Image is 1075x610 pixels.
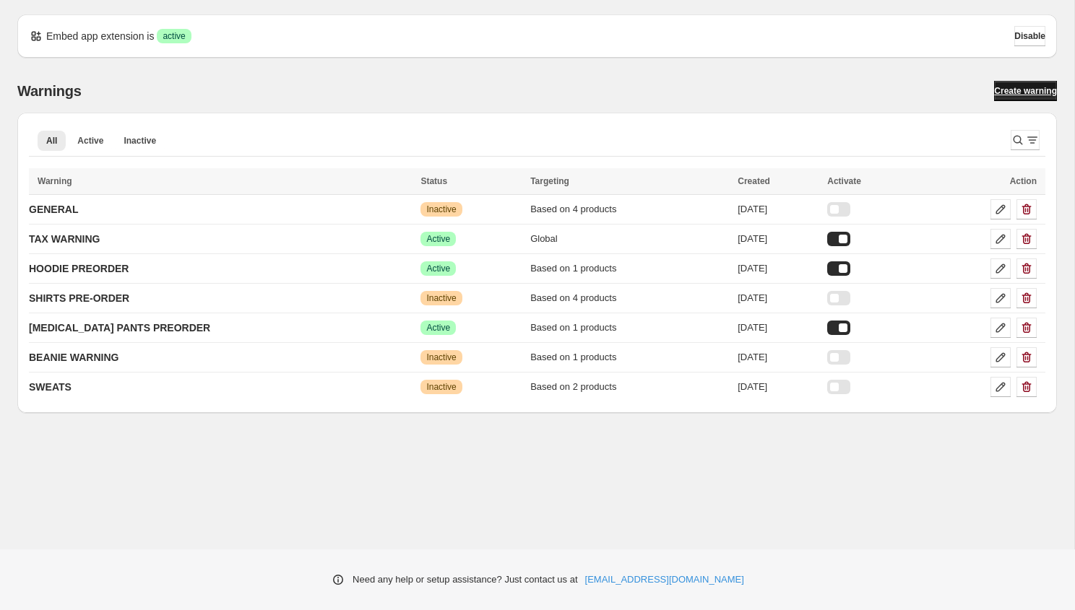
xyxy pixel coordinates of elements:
span: Inactive [426,381,456,393]
div: [DATE] [738,232,819,246]
div: Based on 2 products [530,380,729,394]
h2: Warnings [17,82,82,100]
p: GENERAL [29,202,78,217]
a: HOODIE PREORDER [29,257,129,280]
div: Based on 1 products [530,261,729,276]
span: Active [426,233,450,245]
div: [DATE] [738,380,819,394]
p: BEANIE WARNING [29,350,118,365]
div: [DATE] [738,291,819,305]
a: TAX WARNING [29,227,100,250]
span: Activate [827,176,861,186]
span: active [163,30,185,42]
span: Disable [1014,30,1045,42]
span: Created [738,176,770,186]
span: Active [77,135,103,147]
div: [DATE] [738,350,819,365]
span: Inactive [426,292,456,304]
a: [EMAIL_ADDRESS][DOMAIN_NAME] [585,572,744,587]
span: Targeting [530,176,569,186]
p: HOODIE PREORDER [29,261,129,276]
span: Inactive [426,352,456,363]
a: SHIRTS PRE-ORDER [29,287,129,310]
span: Active [426,263,450,274]
div: Based on 1 products [530,321,729,335]
a: [MEDICAL_DATA] PANTS PREORDER [29,316,210,339]
div: [DATE] [738,321,819,335]
div: Global [530,232,729,246]
p: SHIRTS PRE-ORDER [29,291,129,305]
p: SWEATS [29,380,72,394]
a: SWEATS [29,375,72,398]
span: Inactive [124,135,156,147]
div: [DATE] [738,202,819,217]
div: [DATE] [738,261,819,276]
button: Search and filter results [1011,130,1040,150]
div: Based on 4 products [530,291,729,305]
span: Status [420,176,447,186]
button: Disable [1014,26,1045,46]
div: Based on 4 products [530,202,729,217]
span: All [46,135,57,147]
span: Active [426,322,450,334]
p: Embed app extension is [46,29,154,43]
p: TAX WARNING [29,232,100,246]
a: GENERAL [29,198,78,221]
span: Action [1010,176,1037,186]
a: BEANIE WARNING [29,346,118,369]
span: Warning [38,176,72,186]
a: Create warning [994,81,1057,101]
span: Inactive [426,204,456,215]
p: [MEDICAL_DATA] PANTS PREORDER [29,321,210,335]
div: Based on 1 products [530,350,729,365]
span: Create warning [994,85,1057,97]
